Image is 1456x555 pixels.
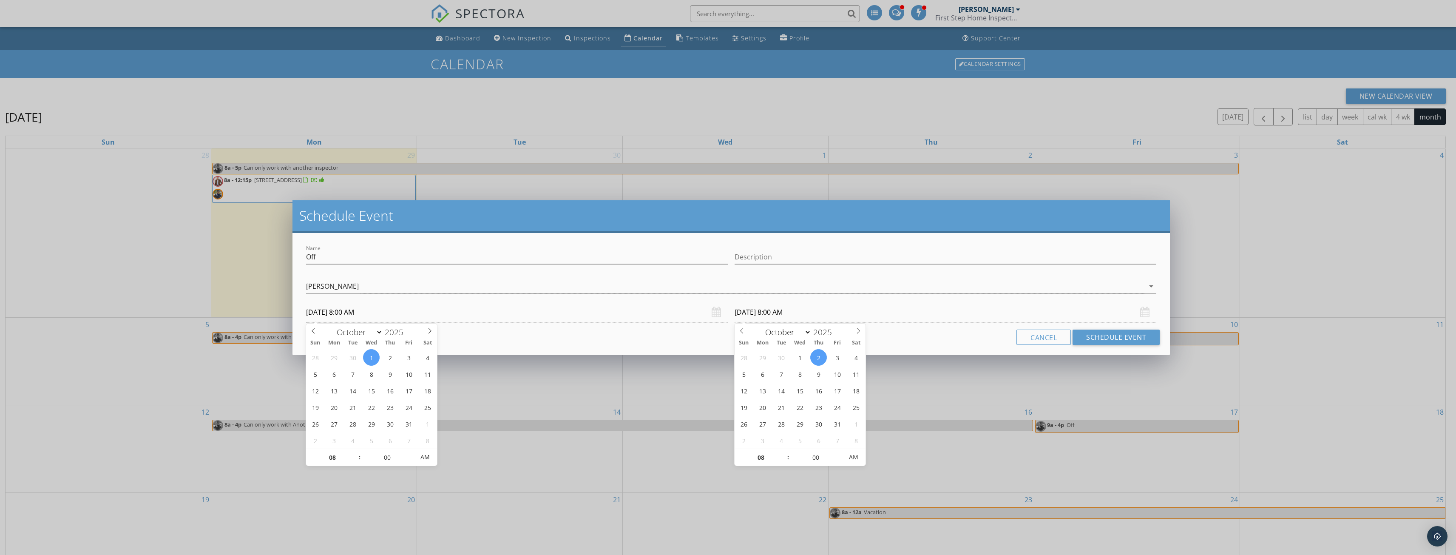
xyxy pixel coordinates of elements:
span: October 21, 2025 [773,399,789,416]
span: Thu [809,340,828,346]
span: October 28, 2025 [344,416,361,432]
span: November 2, 2025 [307,432,324,449]
span: November 3, 2025 [754,432,771,449]
span: Tue [343,340,362,346]
span: September 28, 2025 [307,349,324,366]
span: October 2, 2025 [382,349,398,366]
span: October 11, 2025 [848,366,864,382]
span: October 18, 2025 [848,382,864,399]
span: October 20, 2025 [326,399,342,416]
span: October 28, 2025 [773,416,789,432]
span: September 29, 2025 [754,349,771,366]
span: Fri [400,340,418,346]
input: Select date [735,302,1156,323]
span: November 7, 2025 [829,432,846,449]
div: [PERSON_NAME] [306,282,359,290]
span: October 13, 2025 [754,382,771,399]
button: Schedule Event [1073,330,1160,345]
span: October 5, 2025 [307,366,324,382]
span: October 12, 2025 [307,382,324,399]
span: October 5, 2025 [735,366,752,382]
span: September 28, 2025 [735,349,752,366]
span: October 27, 2025 [326,416,342,432]
button: Cancel [1016,330,1071,345]
span: October 26, 2025 [307,416,324,432]
h2: Schedule Event [299,207,1163,224]
span: October 29, 2025 [363,416,380,432]
span: November 8, 2025 [848,432,864,449]
span: October 12, 2025 [735,382,752,399]
span: October 2, 2025 [810,349,827,366]
div: Open Intercom Messenger [1427,526,1447,546]
i: arrow_drop_down [1146,281,1156,291]
span: Wed [362,340,381,346]
span: October 6, 2025 [326,366,342,382]
span: October 22, 2025 [363,399,380,416]
span: November 5, 2025 [363,432,380,449]
span: October 9, 2025 [810,366,827,382]
input: Year [383,327,411,338]
span: October 21, 2025 [344,399,361,416]
span: October 31, 2025 [829,416,846,432]
span: November 2, 2025 [735,432,752,449]
span: Wed [791,340,809,346]
span: October 17, 2025 [400,382,417,399]
span: Thu [381,340,400,346]
span: October 18, 2025 [419,382,436,399]
span: October 10, 2025 [400,366,417,382]
span: November 7, 2025 [400,432,417,449]
span: October 24, 2025 [829,399,846,416]
span: Click to toggle [842,449,865,466]
span: October 1, 2025 [792,349,808,366]
span: October 20, 2025 [754,399,771,416]
span: October 16, 2025 [810,382,827,399]
span: October 13, 2025 [326,382,342,399]
input: Select date [306,302,728,323]
span: October 27, 2025 [754,416,771,432]
span: Sat [418,340,437,346]
span: November 5, 2025 [792,432,808,449]
input: Year [811,327,839,338]
span: October 3, 2025 [829,349,846,366]
span: Tue [772,340,791,346]
span: October 7, 2025 [773,366,789,382]
span: November 8, 2025 [419,432,436,449]
span: October 25, 2025 [419,399,436,416]
span: October 7, 2025 [344,366,361,382]
span: October 19, 2025 [735,399,752,416]
span: October 3, 2025 [400,349,417,366]
span: October 4, 2025 [848,349,864,366]
span: Sun [735,340,753,346]
span: November 1, 2025 [848,416,864,432]
span: October 15, 2025 [792,382,808,399]
span: : [358,449,361,466]
span: Mon [753,340,772,346]
span: October 14, 2025 [344,382,361,399]
span: October 14, 2025 [773,382,789,399]
span: November 1, 2025 [419,416,436,432]
span: October 23, 2025 [382,399,398,416]
span: September 30, 2025 [773,349,789,366]
span: October 26, 2025 [735,416,752,432]
span: November 6, 2025 [810,432,827,449]
span: November 3, 2025 [326,432,342,449]
span: September 30, 2025 [344,349,361,366]
span: Sun [306,340,325,346]
span: October 17, 2025 [829,382,846,399]
span: October 30, 2025 [382,416,398,432]
span: October 8, 2025 [363,366,380,382]
span: October 4, 2025 [419,349,436,366]
span: October 30, 2025 [810,416,827,432]
span: October 9, 2025 [382,366,398,382]
span: Fri [828,340,847,346]
span: October 16, 2025 [382,382,398,399]
span: October 29, 2025 [792,416,808,432]
span: Click to toggle [413,449,437,466]
span: October 19, 2025 [307,399,324,416]
span: October 25, 2025 [848,399,864,416]
span: November 4, 2025 [773,432,789,449]
span: October 22, 2025 [792,399,808,416]
span: October 8, 2025 [792,366,808,382]
span: October 15, 2025 [363,382,380,399]
span: September 29, 2025 [326,349,342,366]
